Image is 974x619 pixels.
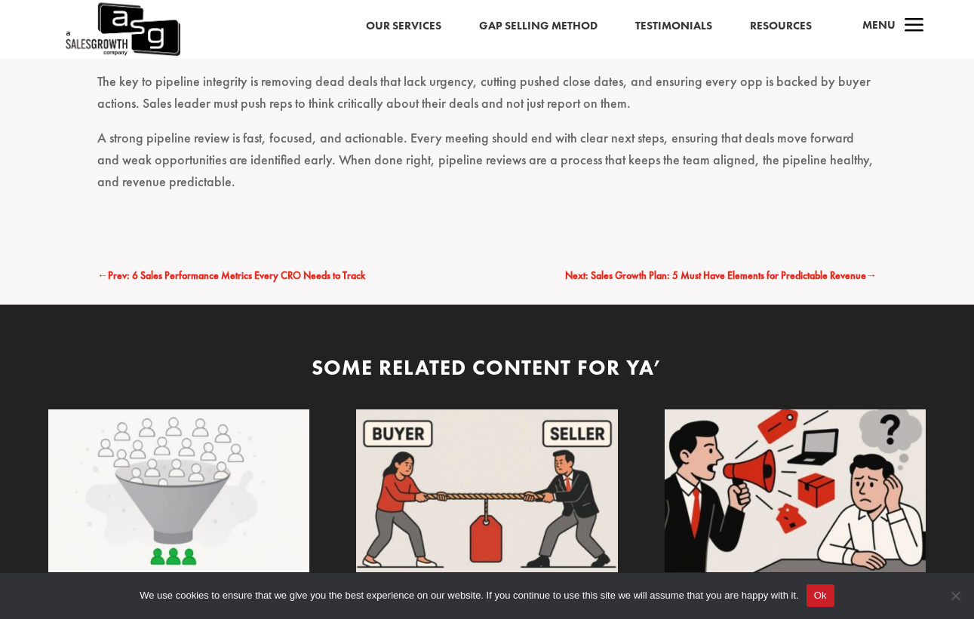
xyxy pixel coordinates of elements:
div: Some Related Content for Ya’ [49,353,926,382]
a: Our Services [366,17,441,36]
a: Resources [750,17,812,36]
span: ← [97,268,108,282]
img: Simple Lead Qualification Criteria [48,409,310,573]
span: a [899,11,929,41]
img: How to Handle Price Objections [356,409,618,573]
span: No [948,588,963,603]
a: ←Prev: 6 Sales Performance Metrics Every CRO Needs to Track [97,267,365,285]
span: Menu [862,17,896,32]
button: Ok [807,584,834,607]
span: Prev: 6 Sales Performance Metrics Every CRO Needs to Track [108,268,365,282]
span: We use cookies to ensure that we give you the best experience on our website. If you continue to ... [140,588,798,603]
p: The key to pipeline integrity is removing dead deals that lack urgency, cutting pushed close date... [97,71,877,128]
p: A strong pipeline review is fast, focused, and actionable. Every meeting should end with clear ne... [97,127,877,206]
span: Next: Sales Growth Plan: 5 Must Have Elements for Predictable Revenue [565,268,866,282]
span: → [866,268,877,282]
a: Testimonials [635,17,712,36]
a: Gap Selling Method [479,17,598,36]
img: The Sales Processes Hurting Your Close Rate [665,409,926,573]
a: Next: Sales Growth Plan: 5 Must Have Elements for Predictable Revenue→ [565,267,877,285]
